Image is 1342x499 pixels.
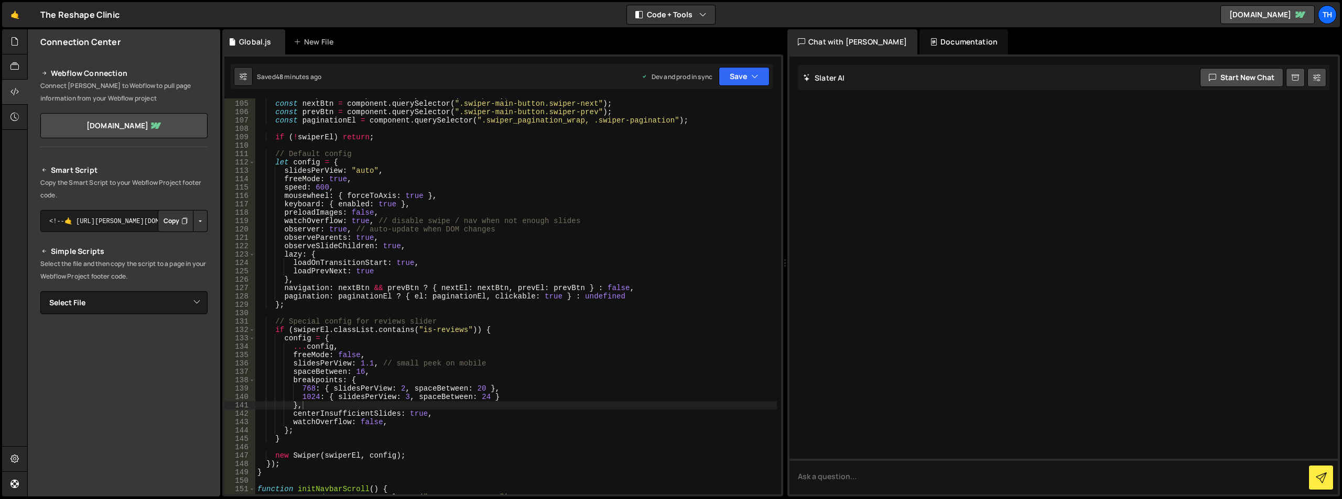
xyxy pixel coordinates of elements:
div: 128 [224,292,255,301]
div: 133 [224,334,255,342]
div: 106 [224,108,255,116]
p: Connect [PERSON_NAME] to Webflow to pull page information from your Webflow project [40,80,208,105]
textarea: <!--🤙 [URL][PERSON_NAME][DOMAIN_NAME]> <script>document.addEventListener("DOMContentLoaded", func... [40,210,208,232]
div: 143 [224,418,255,426]
button: Code + Tools [627,5,715,24]
div: Global.js [239,37,271,47]
div: 141 [224,401,255,409]
div: 148 [224,460,255,468]
div: 144 [224,426,255,435]
div: 116 [224,192,255,200]
div: 126 [224,275,255,284]
div: Documentation [919,29,1008,54]
button: Start new chat [1200,68,1283,87]
div: 122 [224,242,255,250]
h2: Smart Script [40,164,208,176]
div: 139 [224,384,255,393]
div: 137 [224,368,255,376]
button: Copy [158,210,193,232]
h2: Connection Center [40,36,121,48]
div: Saved [257,72,321,81]
div: 132 [224,326,255,334]
p: Copy the Smart Script to your Webflow Project footer code. [40,176,208,202]
div: 125 [224,267,255,275]
div: 109 [224,133,255,141]
button: Save [719,67,770,86]
div: 110 [224,141,255,150]
div: 134 [224,342,255,351]
h2: Slater AI [803,73,845,83]
div: 121 [224,234,255,242]
p: Select the file and then copy the script to a page in your Webflow Project footer code. [40,258,208,283]
a: 🤙 [2,2,28,27]
div: 107 [224,116,255,125]
div: 149 [224,468,255,476]
div: 145 [224,435,255,443]
div: 136 [224,359,255,368]
div: 112 [224,158,255,167]
div: 129 [224,301,255,309]
div: Button group with nested dropdown [158,210,208,232]
div: 142 [224,409,255,418]
div: 130 [224,309,255,317]
div: 114 [224,175,255,183]
a: [DOMAIN_NAME] [40,113,208,138]
div: 150 [224,476,255,485]
div: New File [294,37,338,47]
div: 117 [224,200,255,208]
div: 140 [224,393,255,401]
div: Chat with [PERSON_NAME] [787,29,917,54]
iframe: YouTube video player [40,331,209,426]
div: 127 [224,284,255,292]
div: 111 [224,150,255,158]
div: 135 [224,351,255,359]
div: The Reshape Clinic [40,8,120,21]
div: 115 [224,183,255,192]
div: 146 [224,443,255,451]
div: 113 [224,167,255,175]
div: 48 minutes ago [276,72,321,81]
div: 120 [224,225,255,234]
h2: Webflow Connection [40,67,208,80]
div: 138 [224,376,255,384]
div: 151 [224,485,255,493]
div: 118 [224,208,255,217]
div: 131 [224,317,255,326]
div: 123 [224,250,255,259]
div: Dev and prod in sync [641,72,712,81]
div: 105 [224,99,255,108]
div: 147 [224,451,255,460]
h2: Simple Scripts [40,245,208,258]
div: 108 [224,125,255,133]
a: Th [1318,5,1337,24]
a: [DOMAIN_NAME] [1220,5,1315,24]
div: 119 [224,217,255,225]
div: 124 [224,259,255,267]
